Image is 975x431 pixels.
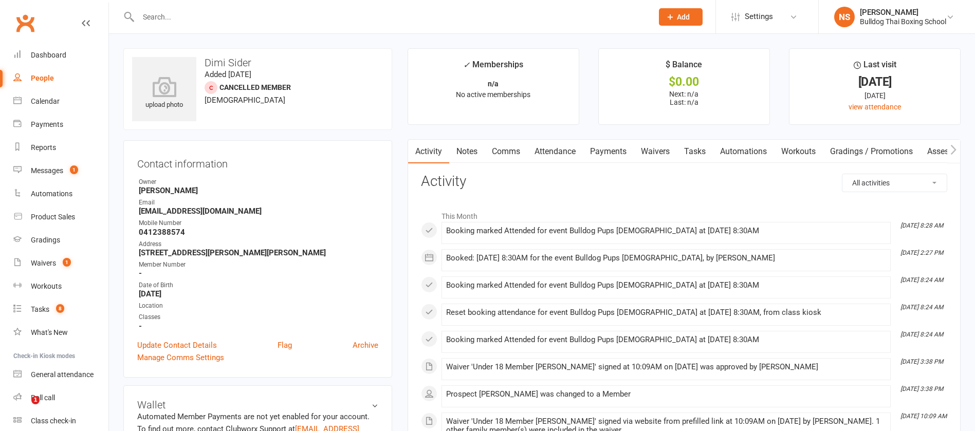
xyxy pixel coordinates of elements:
[446,281,886,290] div: Booking marked Attended for event Bulldog Pups [DEMOGRAPHIC_DATA] at [DATE] 8:30AM
[31,120,63,128] div: Payments
[446,227,886,235] div: Booking marked Attended for event Bulldog Pups [DEMOGRAPHIC_DATA] at [DATE] 8:30AM
[485,140,527,163] a: Comms
[849,103,901,111] a: view attendance
[13,386,108,409] a: Roll call
[31,190,72,198] div: Automations
[139,280,378,290] div: Date of Birth
[13,229,108,252] a: Gradings
[13,90,108,113] a: Calendar
[608,90,760,106] p: Next: n/a Last: n/a
[834,7,855,27] div: NS
[139,218,378,228] div: Mobile Number
[446,308,886,317] div: Reset booking attendance for event Bulldog Pups [DEMOGRAPHIC_DATA] at [DATE] 8:30AM, from class k...
[408,140,449,163] a: Activity
[823,140,920,163] a: Gradings / Promotions
[31,97,60,105] div: Calendar
[13,67,108,90] a: People
[139,312,378,322] div: Classes
[135,10,646,24] input: Search...
[137,154,378,170] h3: Contact information
[132,57,383,68] h3: Dimi Sider
[12,10,38,36] a: Clubworx
[13,298,108,321] a: Tasks 8
[137,399,378,410] h3: Wallet
[31,417,76,425] div: Class check-in
[13,159,108,182] a: Messages 1
[139,198,378,208] div: Email
[527,140,583,163] a: Attendance
[608,77,760,87] div: $0.00
[219,83,291,91] span: Cancelled member
[745,5,773,28] span: Settings
[900,331,943,338] i: [DATE] 8:24 AM
[139,177,378,187] div: Owner
[63,258,71,267] span: 1
[449,140,485,163] a: Notes
[137,339,217,351] a: Update Contact Details
[446,363,886,371] div: Waiver 'Under 18 Member [PERSON_NAME]' signed at 10:09AM on [DATE] was approved by [PERSON_NAME]
[139,207,378,216] strong: [EMAIL_ADDRESS][DOMAIN_NAME]
[713,140,774,163] a: Automations
[13,113,108,136] a: Payments
[13,182,108,205] a: Automations
[634,140,677,163] a: Waivers
[31,74,54,82] div: People
[488,80,499,88] strong: n/a
[353,339,378,351] a: Archive
[446,390,886,399] div: Prospect [PERSON_NAME] was changed to a Member
[799,90,951,101] div: [DATE]
[900,304,943,311] i: [DATE] 8:24 AM
[278,339,292,351] a: Flag
[31,396,40,404] span: 1
[900,249,943,256] i: [DATE] 2:27 PM
[799,77,951,87] div: [DATE]
[463,60,470,70] i: ✓
[774,140,823,163] a: Workouts
[139,239,378,249] div: Address
[13,205,108,229] a: Product Sales
[900,358,943,365] i: [DATE] 3:38 PM
[31,236,60,244] div: Gradings
[666,58,702,77] div: $ Balance
[139,248,378,257] strong: [STREET_ADDRESS][PERSON_NAME][PERSON_NAME]
[421,174,947,190] h3: Activity
[677,13,690,21] span: Add
[13,321,108,344] a: What's New
[139,186,378,195] strong: [PERSON_NAME]
[900,276,943,284] i: [DATE] 8:24 AM
[854,58,896,77] div: Last visit
[13,363,108,386] a: General attendance kiosk mode
[139,260,378,270] div: Member Number
[139,228,378,237] strong: 0412388574
[900,385,943,392] i: [DATE] 3:38 PM
[583,140,634,163] a: Payments
[139,322,378,331] strong: -
[205,96,285,105] span: [DEMOGRAPHIC_DATA]
[13,275,108,298] a: Workouts
[10,396,35,421] iframe: Intercom live chat
[139,289,378,298] strong: [DATE]
[13,44,108,67] a: Dashboard
[860,17,946,26] div: Bulldog Thai Boxing School
[13,252,108,275] a: Waivers 1
[31,213,75,221] div: Product Sales
[456,90,530,99] span: No active memberships
[31,259,56,267] div: Waivers
[205,70,251,79] time: Added [DATE]
[31,282,62,290] div: Workouts
[139,301,378,311] div: Location
[31,51,66,59] div: Dashboard
[70,165,78,174] span: 1
[137,351,224,364] a: Manage Comms Settings
[13,136,108,159] a: Reports
[31,143,56,152] div: Reports
[139,269,378,278] strong: -
[421,205,947,222] li: This Month
[446,335,886,344] div: Booking marked Attended for event Bulldog Pups [DEMOGRAPHIC_DATA] at [DATE] 8:30AM
[31,393,55,402] div: Roll call
[677,140,713,163] a: Tasks
[31,370,94,379] div: General attendance
[446,254,886,263] div: Booked: [DATE] 8:30AM for the event Bulldog Pups [DEMOGRAPHIC_DATA], by [PERSON_NAME]
[31,305,49,313] div: Tasks
[860,8,946,17] div: [PERSON_NAME]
